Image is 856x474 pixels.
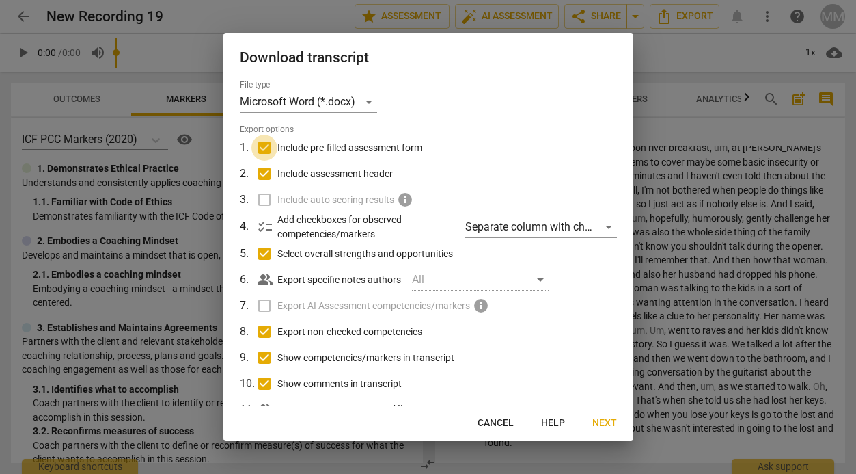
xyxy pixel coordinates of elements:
[240,241,258,267] td: 5 .
[240,213,258,241] td: 4 .
[465,216,616,238] div: Separate column with check marks
[277,351,454,365] span: Show competencies/markers in transcript
[277,167,393,181] span: Include assessment header
[397,192,413,208] span: Upgrade to Teams/Academy plan to implement
[473,298,489,314] span: Purchase a subscription to enable
[240,91,377,113] div: Microsoft Word (*.docx)
[277,273,401,287] p: Export specific notes authors
[277,247,453,261] span: Select overall strengths and opportunities
[581,411,628,436] button: Next
[530,411,576,436] button: Help
[240,124,617,135] span: Export options
[240,267,258,293] td: 6 .
[541,417,565,430] span: Help
[277,141,422,155] span: Include pre-filled assessment form
[467,411,525,436] button: Cancel
[240,293,258,319] td: 7 .
[412,269,549,291] div: All
[240,81,270,89] label: File type
[277,193,394,207] span: Include auto scoring results
[277,325,422,339] span: Export non-checked competencies
[240,135,258,161] td: 1 .
[240,161,258,187] td: 2 .
[592,417,617,430] span: Next
[478,417,514,430] span: Cancel
[257,219,273,235] span: checklist
[277,299,470,313] span: Export AI Assessment competencies/markers
[391,399,527,421] div: All
[240,319,258,345] td: 8 .
[277,403,380,417] p: Export specific speakers
[240,49,617,66] h2: Download transcript
[257,272,273,288] span: people_alt
[240,371,258,397] td: 10 .
[277,377,402,391] span: Show comments in transcript
[257,401,273,418] span: people_alt
[240,345,258,371] td: 9 .
[240,187,258,213] td: 3 .
[277,213,455,241] p: Add checkboxes for observed competencies/markers
[240,397,258,423] td: 11 .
